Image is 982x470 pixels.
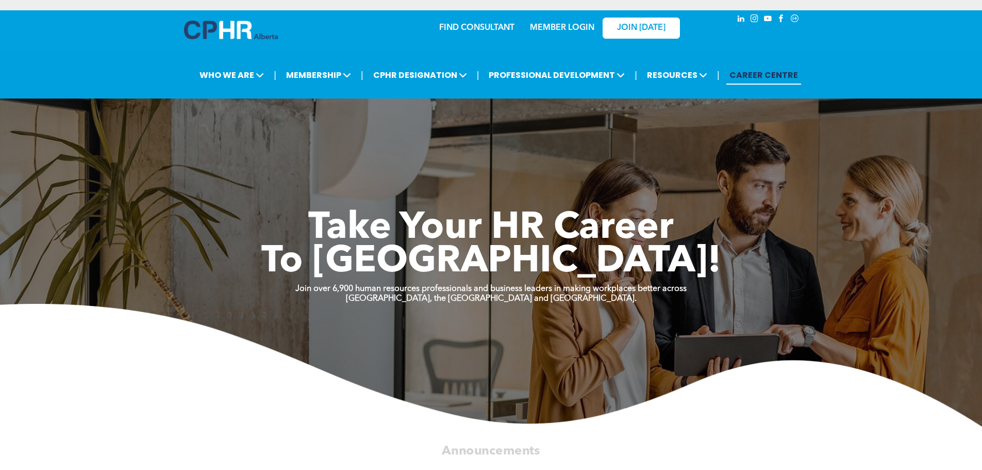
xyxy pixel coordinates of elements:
span: PROFESSIONAL DEVELOPMENT [486,66,628,85]
a: FIND CONSULTANT [439,24,514,32]
span: Announcements [442,445,540,457]
span: To [GEOGRAPHIC_DATA]! [261,244,721,281]
li: | [361,64,363,86]
li: | [274,64,276,86]
li: | [635,64,637,86]
li: | [477,64,479,86]
span: CPHR DESIGNATION [370,66,470,85]
span: JOIN [DATE] [617,23,665,33]
a: JOIN [DATE] [603,18,680,39]
a: linkedin [736,13,747,27]
a: MEMBER LOGIN [530,24,594,32]
a: Social network [789,13,801,27]
strong: [GEOGRAPHIC_DATA], the [GEOGRAPHIC_DATA] and [GEOGRAPHIC_DATA]. [346,295,637,303]
strong: Join over 6,900 human resources professionals and business leaders in making workplaces better ac... [295,285,687,293]
span: RESOURCES [644,66,710,85]
span: MEMBERSHIP [283,66,354,85]
a: CAREER CENTRE [726,66,801,85]
li: | [717,64,720,86]
a: instagram [749,13,760,27]
span: Take Your HR Career [308,210,674,247]
a: facebook [776,13,787,27]
a: youtube [762,13,774,27]
span: WHO WE ARE [196,66,267,85]
img: A blue and white logo for cp alberta [184,21,278,39]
